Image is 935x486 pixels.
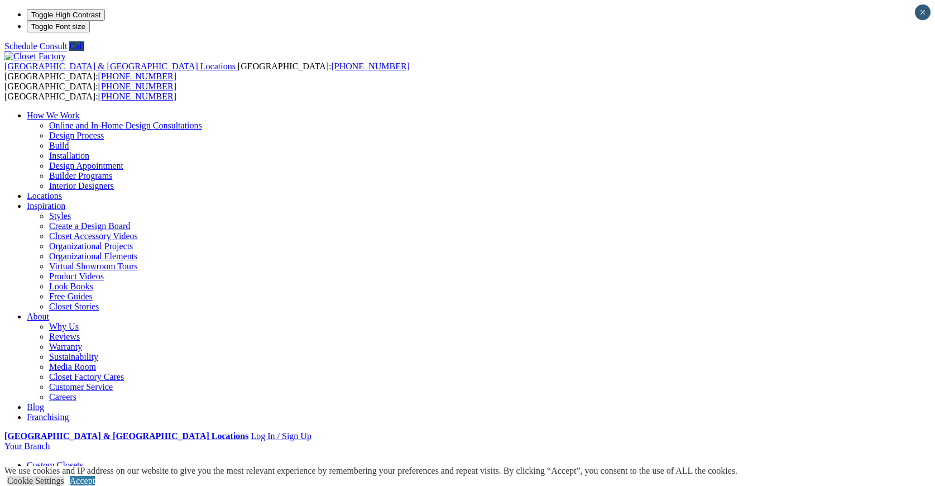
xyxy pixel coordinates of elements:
a: Product Videos [49,271,104,281]
a: [GEOGRAPHIC_DATA] & [GEOGRAPHIC_DATA] Locations [4,61,238,71]
div: We use cookies and IP address on our website to give you the most relevant experience by remember... [4,466,737,476]
a: Media Room [49,362,96,371]
a: Reviews [49,332,80,341]
a: Organizational Projects [49,241,133,251]
a: Sustainability [49,352,98,361]
a: Call [69,41,84,51]
a: Cookie Settings [7,476,64,485]
a: Locations [27,191,62,201]
a: Interior Designers [49,181,114,190]
a: Design Process [49,131,104,140]
a: Schedule Consult [4,41,67,51]
a: [GEOGRAPHIC_DATA] & [GEOGRAPHIC_DATA] Locations [4,431,248,441]
a: Your Branch [4,441,50,451]
a: Closet Stories [49,302,99,311]
a: Create a Design Board [49,221,130,231]
a: [PHONE_NUMBER] [98,72,176,81]
a: Customer Service [49,382,113,392]
a: Organizational Elements [49,251,137,261]
a: Builder Programs [49,171,112,180]
a: Warranty [49,342,82,351]
span: [GEOGRAPHIC_DATA] & [GEOGRAPHIC_DATA] Locations [4,61,236,71]
img: Closet Factory [4,51,66,61]
span: Toggle Font size [31,22,85,31]
span: Toggle High Contrast [31,11,100,19]
a: Blog [27,402,44,412]
button: Toggle Font size [27,21,90,32]
a: Installation [49,151,89,160]
a: Custom Closets [27,460,83,470]
a: Why Us [49,322,79,331]
button: Close [915,4,931,20]
span: [GEOGRAPHIC_DATA]: [GEOGRAPHIC_DATA]: [4,82,176,101]
a: Franchising [27,412,69,422]
a: Log In / Sign Up [251,431,311,441]
a: Styles [49,211,71,221]
a: Build [49,141,69,150]
a: [PHONE_NUMBER] [98,82,176,91]
span: [GEOGRAPHIC_DATA]: [GEOGRAPHIC_DATA]: [4,61,410,81]
a: Inspiration [27,201,65,211]
a: Closet Accessory Videos [49,231,138,241]
a: Free Guides [49,292,93,301]
button: Toggle High Contrast [27,9,105,21]
a: About [27,312,49,321]
a: [PHONE_NUMBER] [331,61,409,71]
a: Careers [49,392,76,402]
a: [PHONE_NUMBER] [98,92,176,101]
a: Virtual Showroom Tours [49,261,138,271]
a: Look Books [49,282,93,291]
a: Accept [70,476,95,485]
a: Closet Factory Cares [49,372,124,382]
a: Online and In-Home Design Consultations [49,121,202,130]
a: Design Appointment [49,161,123,170]
a: How We Work [27,111,80,120]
